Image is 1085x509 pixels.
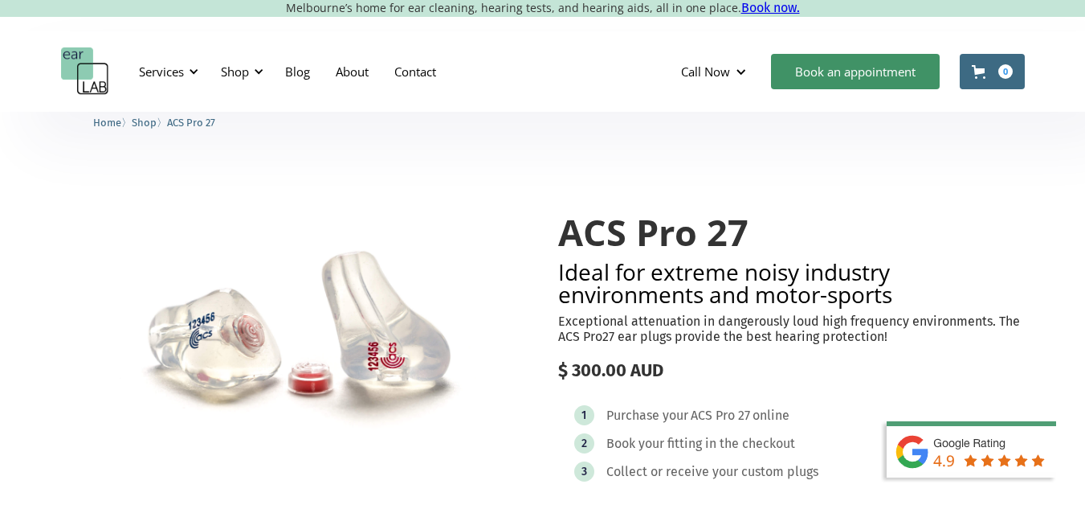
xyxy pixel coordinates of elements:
[132,114,167,131] li: 〉
[681,64,730,80] div: Call Now
[221,64,249,80] div: Shop
[61,47,109,96] a: home
[93,114,121,129] a: Home
[272,48,323,95] a: Blog
[753,408,789,424] div: online
[558,261,1025,306] h2: Ideal for extreme noisy industry environments and motor-sports
[558,212,1025,252] h1: ACS Pro 27
[323,48,381,95] a: About
[132,117,157,129] span: Shop
[606,464,818,480] div: Collect or receive your custom plugs
[61,180,528,501] a: open lightbox
[691,408,750,424] div: ACS Pro 27
[139,64,184,80] div: Services
[581,437,587,449] div: 2
[61,180,528,501] img: ACS Pro 27
[960,54,1025,89] a: Open cart
[132,114,157,129] a: Shop
[93,117,121,129] span: Home
[381,48,449,95] a: Contact
[581,466,587,478] div: 3
[668,47,763,96] div: Call Now
[606,436,795,452] div: Book your fitting in the checkout
[558,360,1025,381] div: $ 300.00 AUD
[167,117,215,129] span: ACS Pro 27
[606,408,688,424] div: Purchase your
[771,54,940,89] a: Book an appointment
[129,47,203,96] div: Services
[581,409,586,421] div: 1
[167,114,215,129] a: ACS Pro 27
[998,64,1013,79] div: 0
[558,314,1025,344] p: Exceptional attenuation in dangerously loud high frequency environments. The ACS Pro27 ear plugs ...
[93,114,132,131] li: 〉
[211,47,268,96] div: Shop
